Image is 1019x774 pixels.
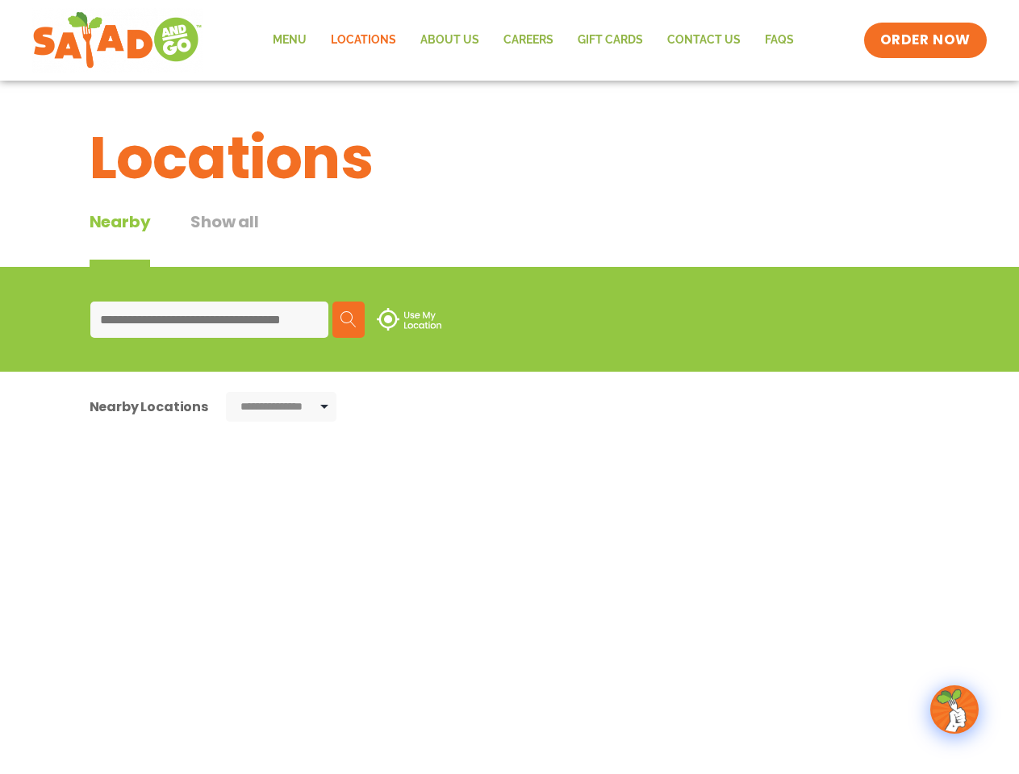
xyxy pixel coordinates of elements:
[491,22,566,59] a: Careers
[408,22,491,59] a: About Us
[655,22,753,59] a: Contact Us
[753,22,806,59] a: FAQs
[377,308,441,331] img: use-location.svg
[261,22,806,59] nav: Menu
[32,8,203,73] img: new-SAG-logo-768×292
[566,22,655,59] a: GIFT CARDS
[90,397,208,417] div: Nearby Locations
[261,22,319,59] a: Menu
[90,114,930,202] h1: Locations
[190,210,258,267] button: Show all
[90,210,299,267] div: Tabbed content
[340,311,357,327] img: search.svg
[864,23,987,58] a: ORDER NOW
[880,31,971,50] span: ORDER NOW
[319,22,408,59] a: Locations
[932,687,977,732] img: wpChatIcon
[90,210,151,267] div: Nearby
